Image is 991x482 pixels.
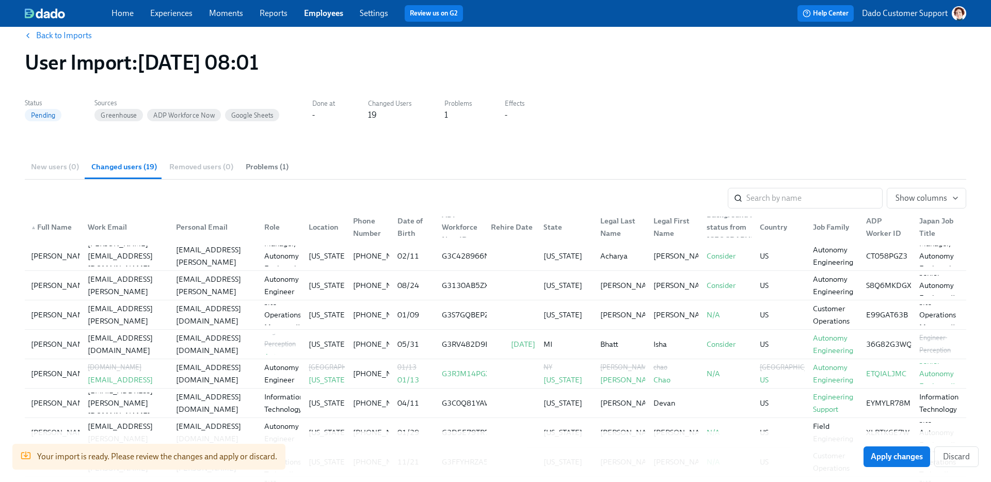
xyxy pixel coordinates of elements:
div: [PERSON_NAME] [600,279,661,292]
div: Japan Job Title [915,215,964,239]
div: 01/13 [397,374,429,386]
span: Help Center [803,8,849,19]
div: [US_STATE] [309,309,347,321]
div: Work Email [79,217,168,237]
div: ADP Worker ID [862,215,911,239]
div: State [539,217,592,237]
div: Senior Autonomy Engineer II [919,267,960,304]
div: [EMAIL_ADDRESS][DOMAIN_NAME] [176,302,252,327]
div: 19 [368,109,377,121]
div: Personal Email [172,221,256,233]
div: Date of Birth [389,217,434,237]
div: [PERSON_NAME] [600,426,661,439]
span: Apply changes [871,452,923,462]
label: Changed Users [368,98,411,109]
div: [PERSON_NAME] [31,397,91,409]
div: XLRTKGE7W [866,426,909,439]
label: Status [25,98,61,109]
div: [US_STATE] [544,250,588,262]
div: US [760,426,801,439]
span: ▲ [31,225,36,230]
div: Legal First Name [649,215,698,239]
img: AATXAJw-nxTkv1ws5kLOi-TQIsf862R-bs_0p3UQSuGH=s96-c [952,6,966,21]
span: Changed users (19) [91,161,157,173]
div: Site Operations Manager II [919,296,960,333]
div: [PHONE_NUMBER] [353,250,420,262]
div: [US_STATE] [309,338,347,350]
div: Bhatt [600,338,641,350]
div: Phone Number [349,215,389,239]
div: Autonomy Engineering [813,361,854,386]
div: [PERSON_NAME] [31,279,91,292]
div: E99GAT63B [866,309,908,321]
div: ADP Workforce Now ID [434,217,487,237]
div: [EMAIL_ADDRESS][DOMAIN_NAME] [88,374,164,398]
div: ADP Worker ID [858,217,911,237]
div: S8Q6MKDGX [866,279,912,292]
div: G3RJM14PGX24N7MP [442,367,521,380]
div: Chao [653,374,694,386]
div: Location [305,221,345,233]
a: Home [111,8,134,18]
span: Google Sheets [225,111,280,119]
div: Location [300,217,345,237]
button: Discard [934,446,979,467]
div: [PERSON_NAME] [31,367,91,380]
div: [US_STATE] [544,374,588,386]
div: [PERSON_NAME][EMAIL_ADDRESS][PERSON_NAME][DOMAIN_NAME] [176,261,252,310]
div: Date of Birth [393,215,434,239]
h1: User Import : [DATE] 08:01 [25,50,258,75]
div: [PHONE_NUMBER] [353,279,420,292]
label: Done at [312,98,335,109]
div: [US_STATE] [309,426,347,439]
div: [EMAIL_ADDRESS][DOMAIN_NAME] [176,332,252,357]
div: 01/09 [397,309,429,321]
a: dado [25,8,111,19]
a: Reports [260,8,287,18]
div: Job Family [809,221,858,233]
div: [PERSON_NAME] [653,250,714,262]
div: [PERSON_NAME] [31,309,91,321]
div: Job Family [805,217,858,237]
a: Back to Imports [36,30,92,41]
div: G3S7GQBEPZCDM8YY [442,309,519,321]
p: Dado Customer Support [862,8,948,19]
div: Engineering Support [813,391,854,415]
div: 02/11 [397,250,429,262]
a: Employees [304,8,343,18]
div: Country [756,221,805,233]
div: Devan [653,397,694,409]
div: Role [260,221,300,233]
span: Show columns [896,193,957,203]
div: [PERSON_NAME] [600,374,661,386]
div: G3130AB5ZXM1QCFK [442,279,519,292]
div: Isha [653,338,694,350]
button: Help Center [797,5,854,22]
div: Rehire Date [487,217,539,237]
div: [PHONE_NUMBER] [353,309,420,321]
div: G3C0Q81YAWVCZYCT [442,397,517,409]
div: [US_STATE] [309,374,374,386]
div: N/A [707,426,747,439]
div: [PERSON_NAME] [600,309,661,321]
div: 08/24 [397,279,429,292]
div: Consider [707,250,747,262]
span: Greenhouse [94,111,143,119]
div: [US_STATE] [544,397,588,409]
div: US [760,374,825,386]
input: Search by name [746,188,883,208]
div: [EMAIL_ADDRESS][DOMAIN_NAME] [176,361,252,386]
div: Phone Number [345,217,389,237]
div: [EMAIL_ADDRESS][DOMAIN_NAME] [176,391,252,415]
div: US [760,279,801,292]
div: Country [752,217,805,237]
div: MI [544,338,588,350]
div: Senior Autonomy Engineer II [264,261,299,310]
div: N/A [707,309,747,321]
button: Show columns [887,188,966,208]
div: Acharya [600,250,641,262]
div: NY [544,361,588,374]
div: Background check status from [GEOGRAPHIC_DATA] [702,208,788,246]
div: chao [653,361,694,374]
div: Rehire Date [487,221,539,233]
